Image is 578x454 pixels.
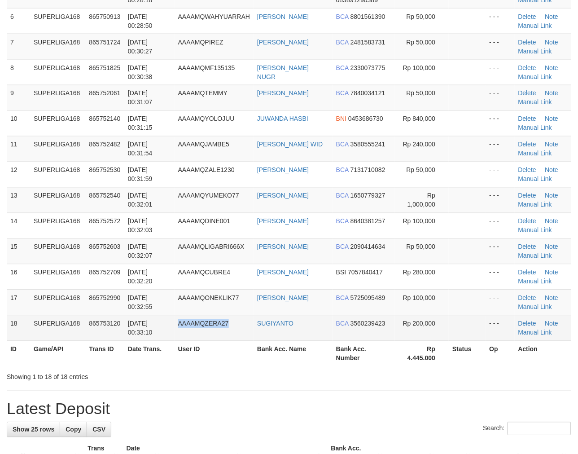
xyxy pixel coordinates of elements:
[89,192,120,199] span: 865752540
[30,315,85,341] td: SUPERLIGA168
[85,341,124,366] th: Trans ID
[508,422,571,436] input: Search:
[486,341,515,366] th: Op
[518,329,552,336] a: Manual Link
[518,227,552,234] a: Manual Link
[178,141,229,148] span: AAAAMQJAMBE5
[87,422,111,437] a: CSV
[486,264,515,290] td: - - -
[336,141,349,148] span: BCA
[7,85,30,110] td: 9
[403,320,435,327] span: Rp 200,000
[545,295,559,302] a: Note
[545,192,559,199] a: Note
[178,115,235,123] span: AAAAMQYOLOJUU
[518,115,536,123] a: Delete
[518,218,536,225] a: Delete
[350,64,385,71] span: Copy 2330073775 to clipboard
[403,295,435,302] span: Rp 100,000
[7,187,30,213] td: 13
[178,64,235,71] span: AAAAMQMF135135
[128,167,153,183] span: [DATE] 00:31:59
[518,13,536,20] a: Delete
[30,213,85,238] td: SUPERLIGA168
[89,141,120,148] span: 865752482
[515,341,571,366] th: Action
[257,243,309,251] a: [PERSON_NAME]
[403,269,435,276] span: Rp 280,000
[348,269,383,276] span: Copy 7057840417 to clipboard
[175,341,254,366] th: User ID
[545,320,559,327] a: Note
[350,243,385,251] span: Copy 2090414634 to clipboard
[403,218,435,225] span: Rp 100,000
[30,162,85,187] td: SUPERLIGA168
[350,218,385,225] span: Copy 8640381257 to clipboard
[486,8,515,34] td: - - -
[257,115,308,123] a: JUWANDA HASBI
[124,341,175,366] th: Date Trans.
[89,243,120,251] span: 865752603
[545,167,559,174] a: Note
[178,269,231,276] span: AAAAMQCUBRE4
[7,162,30,187] td: 12
[7,136,30,162] td: 11
[518,252,552,260] a: Manual Link
[518,320,536,327] a: Delete
[7,59,30,85] td: 8
[350,320,385,327] span: Copy 3560239423 to clipboard
[128,64,153,80] span: [DATE] 00:30:38
[348,115,383,123] span: Copy 0453686730 to clipboard
[518,22,552,29] a: Manual Link
[178,192,239,199] span: AAAAMQYUMEKO77
[257,13,309,20] a: [PERSON_NAME]
[257,269,309,276] a: [PERSON_NAME]
[407,192,435,208] span: Rp 1,000,000
[257,39,309,46] a: [PERSON_NAME]
[178,39,223,46] span: AAAAMQPIREZ
[128,13,153,29] span: [DATE] 00:28:50
[30,8,85,34] td: SUPERLIGA168
[89,167,120,174] span: 865752530
[89,13,120,20] span: 865750913
[350,295,385,302] span: Copy 5725095489 to clipboard
[486,238,515,264] td: - - -
[486,85,515,110] td: - - -
[336,192,349,199] span: BCA
[13,426,54,433] span: Show 25 rows
[128,295,153,311] span: [DATE] 00:32:55
[89,64,120,71] span: 865751825
[518,124,552,132] a: Manual Link
[518,278,552,285] a: Manual Link
[486,315,515,341] td: - - -
[403,141,435,148] span: Rp 240,000
[7,369,234,382] div: Showing 1 to 18 of 18 entries
[545,141,559,148] a: Note
[336,167,349,174] span: BCA
[30,341,85,366] th: Game/API
[518,192,536,199] a: Delete
[395,341,449,366] th: Rp 4.445.000
[7,400,571,418] h1: Latest Deposit
[545,115,559,123] a: Note
[518,295,536,302] a: Delete
[128,320,153,336] span: [DATE] 00:33:10
[403,64,435,71] span: Rp 100,000
[89,39,120,46] span: 865751724
[128,218,153,234] span: [DATE] 00:32:03
[254,341,333,366] th: Bank Acc. Name
[178,320,229,327] span: AAAAMQZERA27
[257,218,309,225] a: [PERSON_NAME]
[486,110,515,136] td: - - -
[518,99,552,106] a: Manual Link
[407,13,436,20] span: Rp 50,000
[336,64,349,71] span: BCA
[257,141,323,148] a: [PERSON_NAME] WID
[7,213,30,238] td: 14
[518,176,552,183] a: Manual Link
[545,218,559,225] a: Note
[128,90,153,106] span: [DATE] 00:31:07
[30,290,85,315] td: SUPERLIGA168
[336,218,349,225] span: BCA
[30,187,85,213] td: SUPERLIGA168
